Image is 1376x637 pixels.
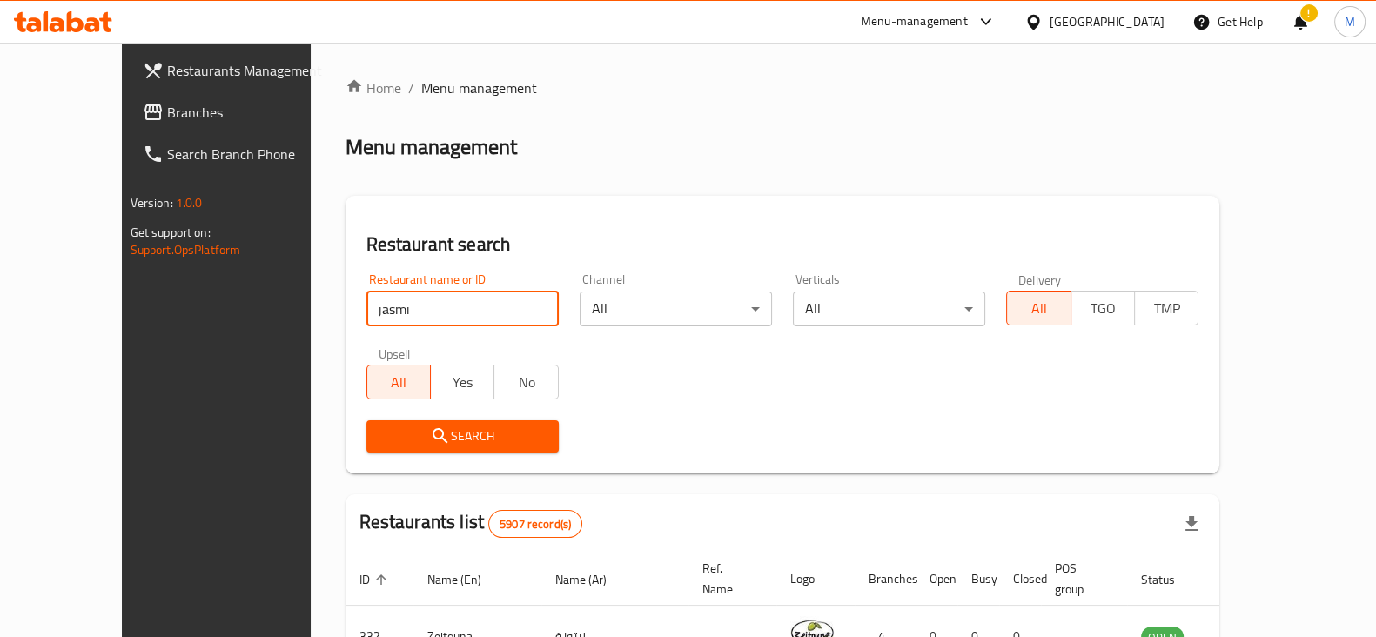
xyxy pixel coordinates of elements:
button: TGO [1071,291,1135,325]
span: TGO [1078,296,1128,321]
th: Closed [999,553,1041,606]
input: Search for restaurant name or ID.. [366,292,559,326]
nav: breadcrumb [346,77,1220,98]
h2: Menu management [346,133,517,161]
th: Logo [776,553,855,606]
a: Branches [129,91,352,133]
span: TMP [1142,296,1191,321]
span: No [501,370,551,395]
button: No [493,365,558,399]
a: Home [346,77,401,98]
div: [GEOGRAPHIC_DATA] [1050,12,1165,31]
th: Open [916,553,957,606]
span: Name (En) [427,569,504,590]
div: Total records count [488,510,582,538]
h2: Restaurant search [366,231,1199,258]
th: Busy [957,553,999,606]
a: Restaurants Management [129,50,352,91]
span: 1.0.0 [176,191,203,214]
div: All [793,292,985,326]
button: TMP [1134,291,1198,325]
button: All [366,365,431,399]
div: Export file [1171,503,1212,545]
span: Restaurants Management [167,60,338,81]
span: All [1014,296,1064,321]
span: Get support on: [131,221,211,244]
a: Search Branch Phone [129,133,352,175]
label: Delivery [1018,273,1062,285]
h2: Restaurants list [359,509,583,538]
button: All [1006,291,1071,325]
th: Branches [855,553,916,606]
span: Name (Ar) [555,569,629,590]
span: Search [380,426,545,447]
span: Yes [438,370,487,395]
span: All [374,370,424,395]
button: Search [366,420,559,453]
span: Ref. Name [702,558,755,600]
div: Menu-management [861,11,968,32]
span: Branches [167,102,338,123]
label: Upsell [379,347,411,359]
span: 5907 record(s) [489,516,581,533]
span: ID [359,569,393,590]
li: / [408,77,414,98]
span: Status [1141,569,1198,590]
span: M [1345,12,1355,31]
span: Menu management [421,77,537,98]
a: Support.OpsPlatform [131,238,241,261]
div: All [580,292,772,326]
span: POS group [1055,558,1106,600]
span: Version: [131,191,173,214]
span: Search Branch Phone [167,144,338,164]
button: Yes [430,365,494,399]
